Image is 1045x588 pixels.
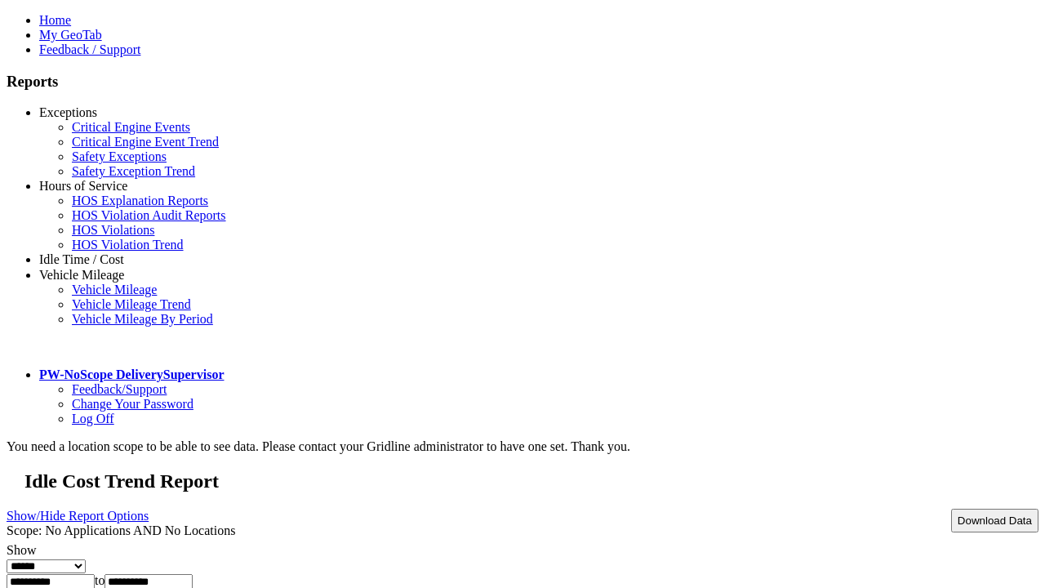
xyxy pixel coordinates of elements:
button: Download Data [951,509,1038,532]
h3: Reports [7,73,1038,91]
a: Change Your Password [72,397,193,411]
a: HOS Violation Trend [72,238,184,252]
a: Show/Hide Report Options [7,505,149,527]
a: Idle Time / Cost [39,252,124,266]
a: Vehicle Mileage [39,268,124,282]
a: Vehicle Mileage Trend [72,297,191,311]
a: Log Off [72,412,114,425]
a: Safety Exception Trend [72,164,195,178]
a: Hours of Service [39,179,127,193]
div: You need a location scope to be able to see data. Please contact your Gridline administrator to h... [7,439,1038,454]
a: Vehicle Mileage [72,283,157,296]
a: Vehicle Mileage By Period [72,312,213,326]
a: Critical Engine Event Trend [72,135,219,149]
a: Critical Engine Events [72,120,190,134]
a: HOS Violations [72,223,154,237]
a: HOS Explanation Reports [72,194,208,207]
label: Show [7,543,36,557]
a: Home [39,13,71,27]
a: My GeoTab [39,28,102,42]
span: to [95,573,104,587]
span: Scope: No Applications AND No Locations [7,523,235,537]
h2: Idle Cost Trend Report [24,470,1038,492]
a: Feedback/Support [72,382,167,396]
a: Safety Exceptions [72,149,167,163]
a: PW-NoScope DeliverySupervisor [39,367,224,381]
a: HOS Violation Audit Reports [72,208,226,222]
a: Exceptions [39,105,97,119]
a: Feedback / Support [39,42,140,56]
